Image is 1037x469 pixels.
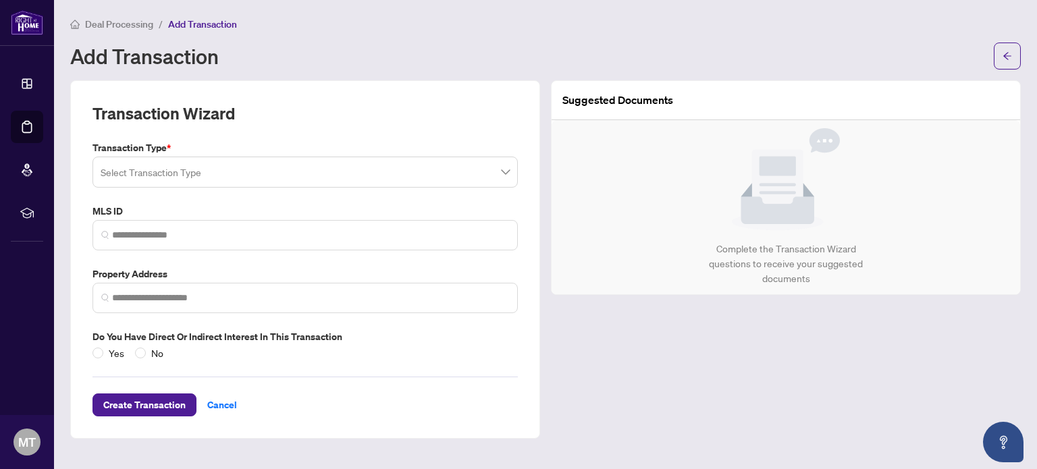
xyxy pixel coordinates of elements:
[983,422,1023,462] button: Open asap
[196,393,248,416] button: Cancel
[101,294,109,302] img: search_icon
[103,394,186,416] span: Create Transaction
[103,346,130,360] span: Yes
[562,92,673,109] article: Suggested Documents
[92,267,518,281] label: Property Address
[70,20,80,29] span: home
[732,128,840,231] img: Null State Icon
[207,394,237,416] span: Cancel
[168,18,237,30] span: Add Transaction
[70,45,219,67] h1: Add Transaction
[146,346,169,360] span: No
[92,103,235,124] h2: Transaction Wizard
[92,329,518,344] label: Do you have direct or indirect interest in this transaction
[1003,51,1012,61] span: arrow-left
[101,231,109,239] img: search_icon
[92,393,196,416] button: Create Transaction
[92,140,518,155] label: Transaction Type
[92,204,518,219] label: MLS ID
[18,433,36,451] span: MT
[159,16,163,32] li: /
[85,18,153,30] span: Deal Processing
[695,242,878,286] div: Complete the Transaction Wizard questions to receive your suggested documents
[11,10,43,35] img: logo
